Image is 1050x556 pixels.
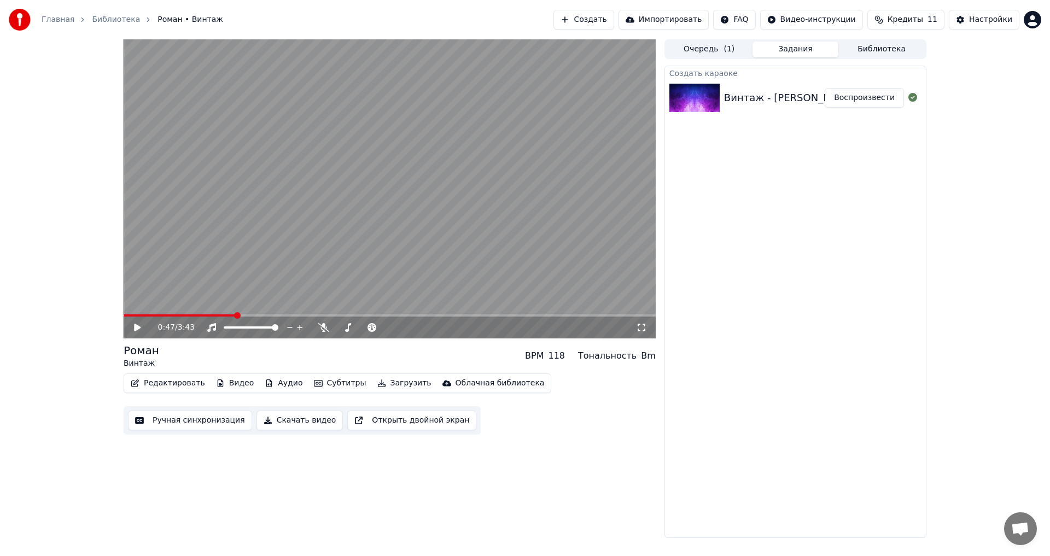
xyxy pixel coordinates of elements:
div: Тональность [578,349,637,362]
button: Создать [553,10,614,30]
button: Аудио [260,376,307,391]
button: Импортировать [619,10,709,30]
div: Роман [124,343,159,358]
div: Настройки [969,14,1012,25]
span: 3:43 [178,322,195,333]
div: Bm [641,349,656,362]
button: Кредиты11 [867,10,944,30]
button: Воспроизвести [825,88,904,108]
button: Видео-инструкции [760,10,863,30]
span: 0:47 [158,322,175,333]
button: Субтитры [310,376,371,391]
button: Редактировать [126,376,209,391]
img: youka [9,9,31,31]
div: Создать караоке [665,66,926,79]
button: Скачать видео [256,411,343,430]
div: Облачная библиотека [456,378,545,389]
span: ( 1 ) [724,44,734,55]
div: Винтаж [124,358,159,369]
a: Главная [42,14,74,25]
div: / [158,322,184,333]
button: Открыть двойной экран [347,411,476,430]
button: Настройки [949,10,1019,30]
button: Библиотека [838,42,925,57]
button: Очередь [666,42,752,57]
a: Открытый чат [1004,512,1037,545]
button: Ручная синхронизация [128,411,252,430]
div: BPM [525,349,544,362]
button: FAQ [713,10,755,30]
nav: breadcrumb [42,14,223,25]
button: Задания [752,42,839,57]
button: Видео [212,376,259,391]
div: 118 [548,349,565,362]
span: 11 [927,14,937,25]
a: Библиотека [92,14,140,25]
div: Винтаж - [PERSON_NAME] [724,90,856,106]
span: Роман • Винтаж [157,14,223,25]
span: Кредиты [888,14,923,25]
button: Загрузить [373,376,436,391]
